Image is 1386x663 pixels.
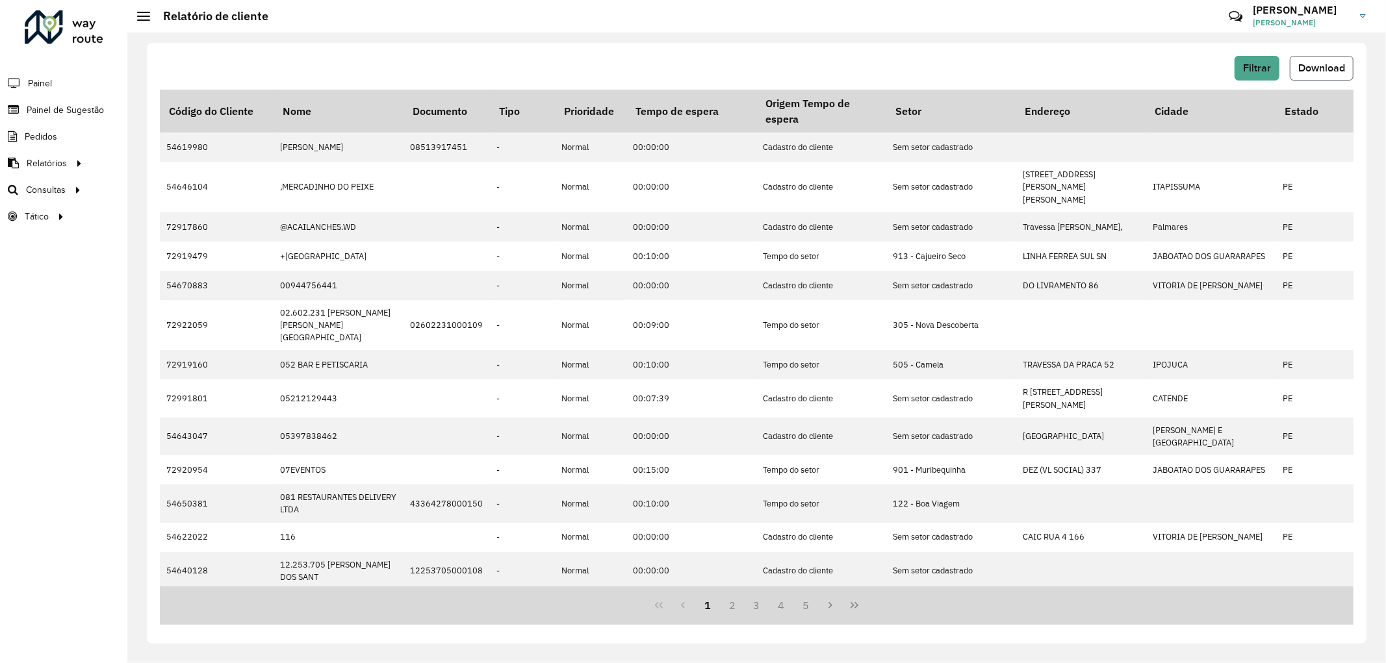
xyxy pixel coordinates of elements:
[886,455,1016,484] td: 901 - Muribequinha
[626,418,756,455] td: 00:00:00
[886,379,1016,417] td: Sem setor cadastrado
[490,271,555,300] td: -
[756,90,886,132] th: Origem Tempo de espera
[490,300,555,351] td: -
[1253,17,1350,29] span: [PERSON_NAME]
[160,90,274,132] th: Código do Cliente
[25,130,57,144] span: Pedidos
[756,300,886,351] td: Tempo do setor
[1146,455,1276,484] td: JABOATAO DOS GUARARAPES
[756,271,886,300] td: Cadastro do cliente
[1253,4,1350,16] h3: [PERSON_NAME]
[886,350,1016,379] td: 505 - Camela
[555,271,626,300] td: Normal
[160,484,274,522] td: 54650381
[274,212,404,242] td: @ACAILANCHES.WD
[886,300,1016,351] td: 305 - Nova Descoberta
[274,350,404,379] td: 052 BAR E PETISCARIA
[1146,523,1276,552] td: VITORIA DE [PERSON_NAME]
[490,484,555,522] td: -
[150,9,268,23] h2: Relatório de cliente
[886,90,1016,132] th: Setor
[1146,350,1276,379] td: IPOJUCA
[756,132,886,162] td: Cadastro do cliente
[555,90,626,132] th: Prioridade
[626,300,756,351] td: 00:09:00
[886,484,1016,522] td: 122 - Boa Viagem
[25,210,49,223] span: Tático
[404,484,490,522] td: 43364278000150
[818,593,843,618] button: Next Page
[490,523,555,552] td: -
[490,455,555,484] td: -
[1016,162,1146,212] td: [STREET_ADDRESS][PERSON_NAME][PERSON_NAME]
[28,77,52,90] span: Painel
[756,484,886,522] td: Tempo do setor
[490,242,555,271] td: -
[1146,271,1276,300] td: VITORIA DE [PERSON_NAME]
[626,552,756,590] td: 00:00:00
[1016,242,1146,271] td: LINHA FERREA SUL SN
[720,593,745,618] button: 2
[1016,212,1146,242] td: Travessa [PERSON_NAME],
[160,418,274,455] td: 54643047
[274,242,404,271] td: +[GEOGRAPHIC_DATA]
[756,379,886,417] td: Cadastro do cliente
[1243,62,1271,73] span: Filtrar
[756,552,886,590] td: Cadastro do cliente
[769,593,793,618] button: 4
[274,418,404,455] td: 05397838462
[886,552,1016,590] td: Sem setor cadastrado
[1016,455,1146,484] td: DEZ (VL SOCIAL) 337
[626,455,756,484] td: 00:15:00
[555,455,626,484] td: Normal
[756,523,886,552] td: Cadastro do cliente
[1016,523,1146,552] td: CAIC RUA 4 166
[1235,56,1279,81] button: Filtrar
[695,593,720,618] button: 1
[274,552,404,590] td: 12.253.705 [PERSON_NAME] DOS SANT
[626,212,756,242] td: 00:00:00
[490,350,555,379] td: -
[555,379,626,417] td: Normal
[274,523,404,552] td: 116
[160,242,274,271] td: 72919479
[1146,90,1276,132] th: Cidade
[756,212,886,242] td: Cadastro do cliente
[160,212,274,242] td: 72917860
[274,90,404,132] th: Nome
[490,212,555,242] td: -
[404,300,490,351] td: 02602231000109
[160,271,274,300] td: 54670883
[756,455,886,484] td: Tempo do setor
[1222,3,1250,31] a: Contato Rápido
[27,103,104,117] span: Painel de Sugestão
[1146,212,1276,242] td: Palmares
[842,593,867,618] button: Last Page
[626,350,756,379] td: 00:10:00
[1290,56,1354,81] button: Download
[555,418,626,455] td: Normal
[1016,271,1146,300] td: DO LIVRAMENTO 86
[1146,418,1276,455] td: [PERSON_NAME] E [GEOGRAPHIC_DATA]
[626,90,756,132] th: Tempo de espera
[555,523,626,552] td: Normal
[274,379,404,417] td: 05212129443
[274,162,404,212] td: ,MERCADINHO DO PEIXE
[404,552,490,590] td: 12253705000108
[404,90,490,132] th: Documento
[886,523,1016,552] td: Sem setor cadastrado
[555,350,626,379] td: Normal
[160,379,274,417] td: 72991801
[626,132,756,162] td: 00:00:00
[886,212,1016,242] td: Sem setor cadastrado
[555,300,626,351] td: Normal
[490,132,555,162] td: -
[490,162,555,212] td: -
[160,132,274,162] td: 54619980
[1016,90,1146,132] th: Endereço
[886,162,1016,212] td: Sem setor cadastrado
[490,90,555,132] th: Tipo
[490,418,555,455] td: -
[274,300,404,351] td: 02.602.231 [PERSON_NAME] [PERSON_NAME][GEOGRAPHIC_DATA]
